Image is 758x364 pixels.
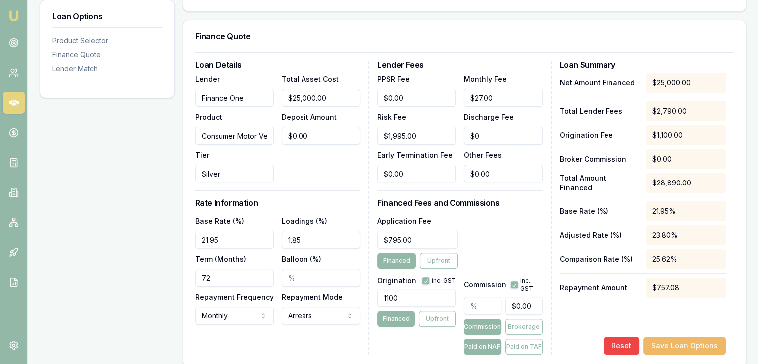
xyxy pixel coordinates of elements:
[377,89,456,107] input: $
[643,337,726,355] button: Save Loan Options
[195,199,360,207] h3: Rate Information
[464,319,501,335] button: Commission
[464,281,506,288] label: Commission
[560,173,639,193] p: Total Amount Financed
[377,75,410,83] label: PPSR Fee
[195,32,734,40] h3: Finance Quote
[464,75,507,83] label: Monthly Fee
[646,125,726,145] div: $1,100.00
[195,61,360,69] h3: Loan Details
[282,293,343,301] label: Repayment Mode
[52,50,162,60] div: Finance Quote
[510,277,543,293] div: inc. GST
[377,253,416,269] button: Financed
[195,293,274,301] label: Repayment Frequency
[52,12,162,20] h3: Loan Options
[464,339,501,355] button: Paid on NAF
[377,231,458,249] input: $
[377,127,456,145] input: $
[377,311,415,327] button: Financed
[419,311,456,327] button: Upfront
[377,277,416,284] label: Origination
[464,165,543,182] input: $
[646,201,726,221] div: 21.95%
[377,61,542,69] h3: Lender Fees
[505,339,543,355] button: Paid on TAF
[560,230,639,240] p: Adjusted Rate (%)
[52,64,162,74] div: Lender Match
[464,127,543,145] input: $
[646,73,726,93] div: $25,000.00
[195,75,220,83] label: Lender
[8,10,20,22] img: emu-icon-u.png
[195,217,244,225] label: Base Rate (%)
[282,75,339,83] label: Total Asset Cost
[560,254,639,264] p: Comparison Rate (%)
[560,154,639,164] p: Broker Commission
[282,231,360,249] input: %
[464,113,514,121] label: Discharge Fee
[282,89,360,107] input: $
[604,337,639,355] button: Reset
[282,113,337,121] label: Deposit Amount
[560,78,639,88] p: Net Amount Financed
[560,283,639,293] p: Repayment Amount
[195,151,209,159] label: Tier
[560,106,639,116] p: Total Lender Fees
[464,297,501,315] input: %
[377,199,542,207] h3: Financed Fees and Commissions
[560,130,639,140] p: Origination Fee
[282,269,360,287] input: %
[646,173,726,193] div: $28,890.00
[420,253,458,269] button: Upfront
[560,206,639,216] p: Base Rate (%)
[195,255,246,263] label: Term (Months)
[464,89,543,107] input: $
[464,151,502,159] label: Other Fees
[646,225,726,245] div: 23.80%
[646,101,726,121] div: $2,790.00
[282,255,321,263] label: Balloon (%)
[505,319,543,335] button: Brokerage
[52,36,162,46] div: Product Selector
[646,249,726,269] div: 25.62%
[646,149,726,169] div: $0.00
[560,61,726,69] h3: Loan Summary
[377,113,406,121] label: Risk Fee
[422,277,456,285] div: inc. GST
[646,278,726,298] div: $757.08
[282,217,327,225] label: Loadings (%)
[195,231,274,249] input: %
[377,151,453,159] label: Early Termination Fee
[195,113,222,121] label: Product
[377,217,431,225] label: Application Fee
[282,127,360,145] input: $
[377,165,456,182] input: $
